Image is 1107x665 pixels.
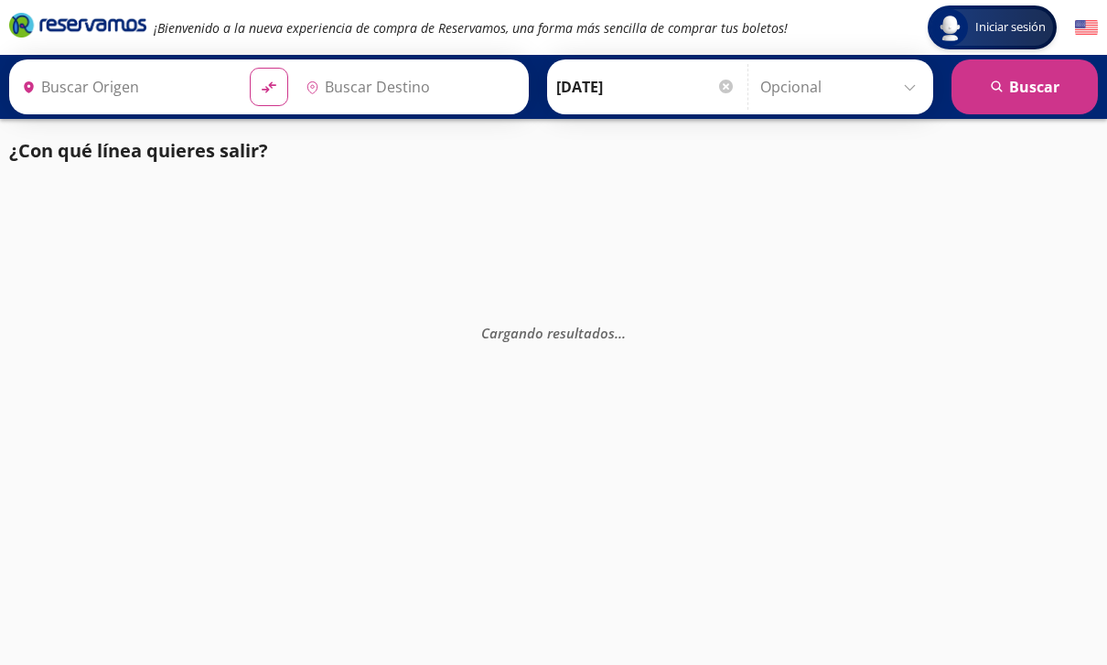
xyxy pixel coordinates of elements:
[622,323,626,341] span: .
[15,64,235,110] input: Buscar Origen
[968,18,1053,37] span: Iniciar sesión
[951,59,1098,114] button: Buscar
[9,11,146,44] a: Brand Logo
[615,323,618,341] span: .
[9,11,146,38] i: Brand Logo
[618,323,622,341] span: .
[760,64,924,110] input: Opcional
[9,137,268,165] p: ¿Con qué línea quieres salir?
[154,19,788,37] em: ¡Bienvenido a la nueva experiencia de compra de Reservamos, una forma más sencilla de comprar tus...
[556,64,736,110] input: Elegir Fecha
[481,323,626,341] em: Cargando resultados
[298,64,519,110] input: Buscar Destino
[1075,16,1098,39] button: English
